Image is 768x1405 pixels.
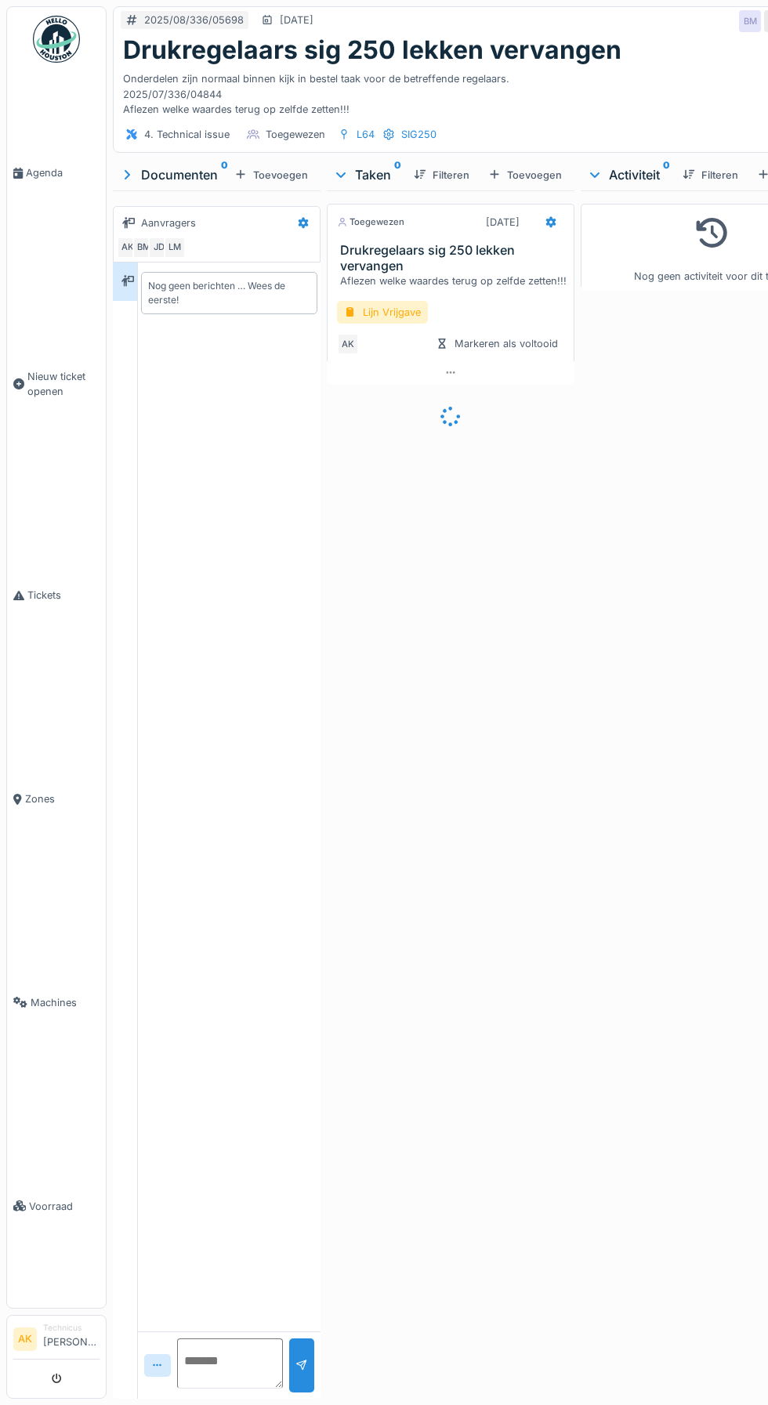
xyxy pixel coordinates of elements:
[144,127,230,142] div: 4. Technical issue
[148,279,311,307] div: Nog geen berichten … Wees de eerste!
[587,165,670,184] div: Activiteit
[280,13,313,27] div: [DATE]
[141,215,196,230] div: Aanvragers
[123,35,621,65] h1: Drukregelaars sig 250 lekken vervangen
[7,494,106,697] a: Tickets
[164,237,186,259] div: LM
[739,10,761,32] div: BM
[394,165,401,184] sup: 0
[7,275,106,494] a: Nieuw ticket openen
[408,165,476,186] div: Filteren
[337,215,404,229] div: Toegewezen
[7,71,106,275] a: Agenda
[337,333,359,355] div: AK
[401,127,437,142] div: SIG250
[7,697,106,901] a: Zones
[340,243,567,273] h3: Drukregelaars sig 250 lekken vervangen
[117,237,139,259] div: AK
[27,588,100,603] span: Tickets
[663,165,670,184] sup: 0
[228,165,314,186] div: Toevoegen
[148,237,170,259] div: JD
[340,273,567,288] div: Aflezen welke waardes terug op zelfde zetten!!!
[13,1327,37,1351] li: AK
[13,1322,100,1360] a: AK Technicus[PERSON_NAME]
[33,16,80,63] img: Badge_color-CXgf-gQk.svg
[357,127,375,142] div: L64
[337,301,428,324] div: Lijn Vrijgave
[7,1104,106,1308] a: Voorraad
[43,1322,100,1356] li: [PERSON_NAME]
[266,127,325,142] div: Toegewezen
[144,13,244,27] div: 2025/08/336/05698
[221,165,228,184] sup: 0
[7,901,106,1105] a: Machines
[132,237,154,259] div: BM
[676,165,744,186] div: Filteren
[31,995,100,1010] span: Machines
[482,165,568,186] div: Toevoegen
[429,333,564,354] div: Markeren als voltooid
[486,215,520,230] div: [DATE]
[27,369,100,399] span: Nieuw ticket openen
[119,165,228,184] div: Documenten
[333,165,401,184] div: Taken
[25,791,100,806] span: Zones
[26,165,100,180] span: Agenda
[29,1199,100,1214] span: Voorraad
[43,1322,100,1334] div: Technicus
